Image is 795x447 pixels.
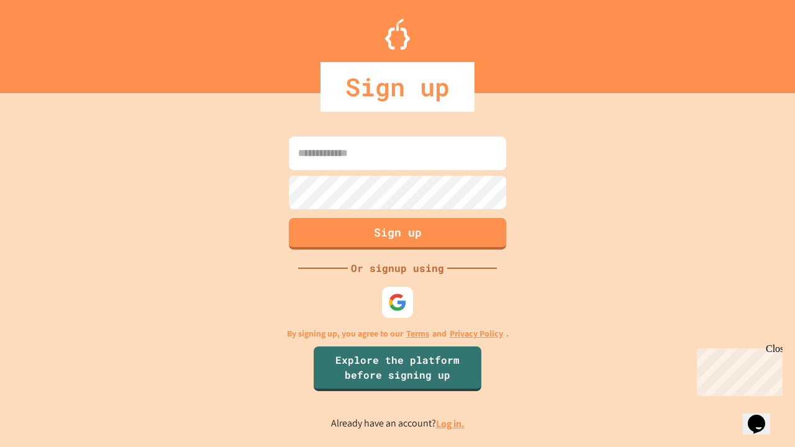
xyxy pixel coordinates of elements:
[331,416,465,431] p: Already have an account?
[5,5,86,79] div: Chat with us now!Close
[388,293,407,312] img: google-icon.svg
[450,327,503,340] a: Privacy Policy
[385,19,410,50] img: Logo.svg
[692,343,783,396] iframe: chat widget
[436,417,465,430] a: Log in.
[320,62,475,112] div: Sign up
[314,346,481,391] a: Explore the platform before signing up
[287,327,509,340] p: By signing up, you agree to our and .
[743,397,783,435] iframe: chat widget
[406,327,429,340] a: Terms
[348,261,447,276] div: Or signup using
[289,218,506,250] button: Sign up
